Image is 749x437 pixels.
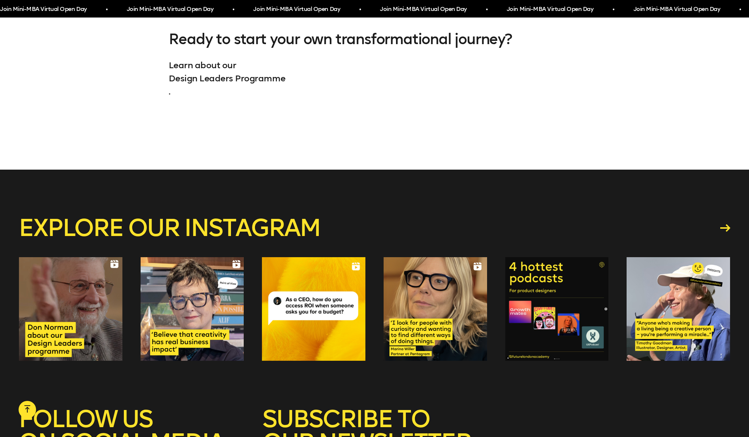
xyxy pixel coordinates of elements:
[486,3,487,16] span: •
[232,3,234,16] span: •
[19,216,730,240] a: Explore our instagram
[169,59,581,98] p: Learn about our .
[612,3,614,16] span: •
[106,3,107,16] span: •
[169,31,581,47] h3: Ready to start your own transformational journey?
[359,3,361,16] span: •
[739,3,741,16] span: •
[169,72,581,85] a: Design Leaders Programme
